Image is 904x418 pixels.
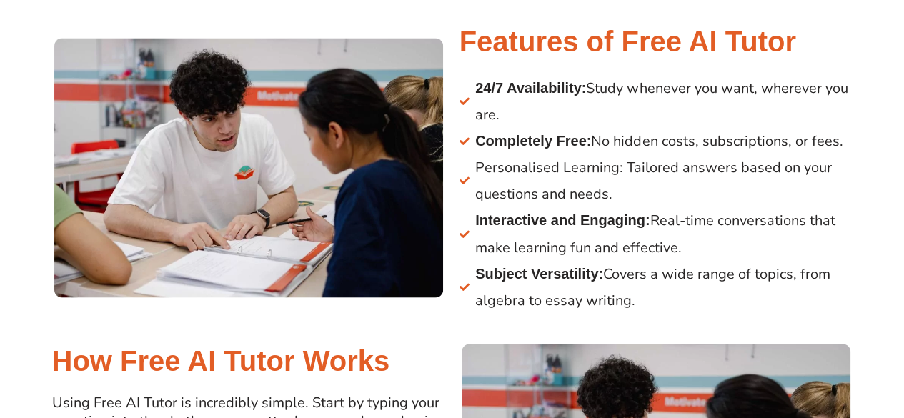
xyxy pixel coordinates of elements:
b: Interactive and Engaging: [475,212,650,227]
span: Covers a wide range of topics, from algebra to essay writing. [472,260,853,313]
iframe: Chat Widget [666,257,904,418]
b: 24/7 Availability: [475,79,586,95]
h2: How Free AI Tutor Works [52,342,445,379]
span: Study whenever you want, wherever you are. [472,74,853,127]
img: Success Tutoring - Partnerships [52,36,445,299]
b: Completely Free: [475,132,591,148]
span: Real-time conversations that make learning fun and effective. [472,206,853,259]
b: Subject Versatility: [475,265,603,281]
h2: Features of Free AI Tutor [460,23,853,60]
span: Personalised Learning: Tailored answers based on your questions and needs. [472,154,853,206]
span: No hidden costs, subscriptions, or fees. [472,127,843,154]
